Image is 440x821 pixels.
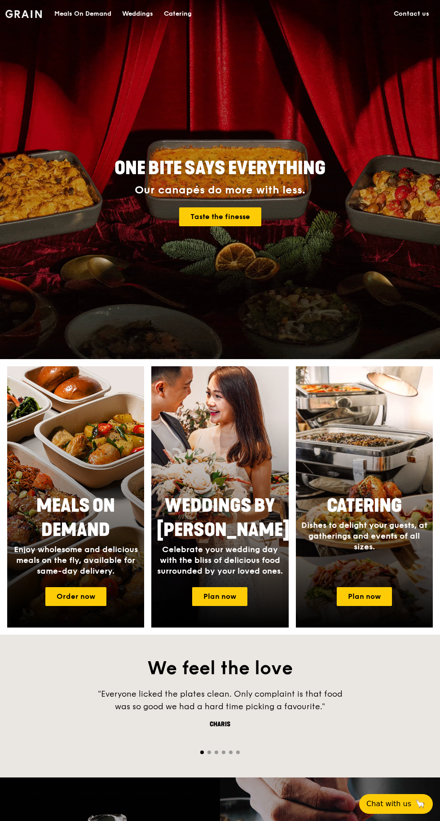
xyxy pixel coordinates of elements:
[114,158,326,179] span: ONE BITE SAYS EVERYTHING
[85,720,355,729] div: Charis
[207,751,211,754] span: Go to slide 2
[7,366,144,628] img: meals-on-demand-card.d2b6f6db.png
[157,495,290,541] span: Weddings by [PERSON_NAME]
[85,688,355,713] div: "Everyone licked the plates clean. Only complaint is that food was so good we had a hard time pic...
[229,751,233,754] span: Go to slide 5
[337,587,392,606] a: Plan now
[73,184,367,197] div: Our canapés do more with less.
[327,495,402,517] span: Catering
[415,799,426,809] span: 🦙
[36,495,115,541] span: Meals On Demand
[7,366,144,628] a: Meals On DemandEnjoy wholesome and delicious meals on the fly, available for same-day delivery.Or...
[296,366,433,628] a: CateringDishes to delight your guests, at gatherings and events of all sizes.Plan now
[236,751,240,754] span: Go to slide 6
[179,207,261,226] a: Taste the finesse
[215,751,218,754] span: Go to slide 3
[54,0,111,27] div: Meals On Demand
[366,799,411,809] span: Chat with us
[151,366,288,628] img: weddings-card.4f3003b8.jpg
[296,366,433,628] img: catering-card.e1cfaf3e.jpg
[122,0,153,27] div: Weddings
[45,587,106,606] a: Order now
[151,366,288,628] a: Weddings by [PERSON_NAME]Celebrate your wedding day with the bliss of delicious food surrounded b...
[5,10,42,18] img: Grain
[14,544,138,576] span: Enjoy wholesome and delicious meals on the fly, available for same-day delivery.
[301,520,427,552] span: Dishes to delight your guests, at gatherings and events of all sizes.
[222,751,225,754] span: Go to slide 4
[359,794,433,814] button: Chat with us🦙
[157,544,283,576] span: Celebrate your wedding day with the bliss of delicious food surrounded by your loved ones.
[117,0,158,27] a: Weddings
[158,0,197,27] a: Catering
[388,0,435,27] a: Contact us
[192,587,247,606] a: Plan now
[200,751,204,754] span: Go to slide 1
[164,0,192,27] div: Catering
